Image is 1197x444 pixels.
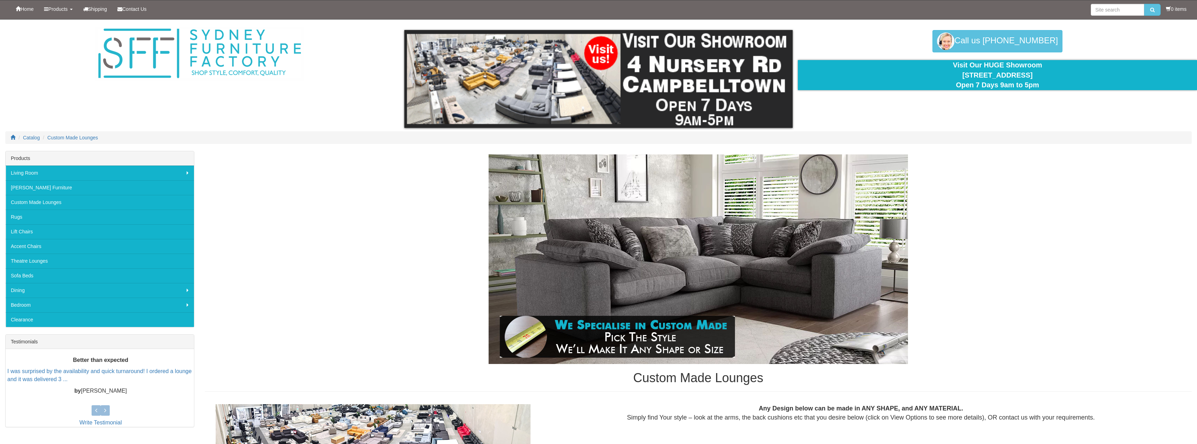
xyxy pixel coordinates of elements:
a: Theatre Lounges [6,254,194,268]
div: Visit Our HUGE Showroom [STREET_ADDRESS] Open 7 Days 9am to 5pm [803,60,1192,90]
a: Custom Made Lounges [6,195,194,210]
a: Accent Chairs [6,239,194,254]
div: Simply find Your style – look at the arms, the back cushions etc that you desire below (click on ... [536,404,1186,422]
a: Catalog [23,135,40,140]
a: Custom Made Lounges [48,135,98,140]
img: Custom Made Lounges [489,154,908,364]
b: by [74,388,81,394]
a: Products [39,0,78,18]
a: Home [10,0,39,18]
a: [PERSON_NAME] Furniture [6,180,194,195]
a: I was surprised by the availability and quick turnaround! I ordered a lounge and it was delivered... [7,369,192,383]
a: Bedroom [6,298,194,312]
a: Clearance [6,312,194,327]
a: Write Testimonial [79,420,122,425]
span: Home [21,6,34,12]
a: Dining [6,283,194,298]
img: Sydney Furniture Factory [95,27,304,81]
a: Lift Chairs [6,224,194,239]
a: Living Room [6,166,194,180]
div: Products [6,151,194,166]
a: Contact Us [112,0,152,18]
b: Better than expected [73,357,128,363]
a: Rugs [6,210,194,224]
div: Testimonials [6,335,194,349]
span: Products [48,6,67,12]
input: Site search [1091,4,1144,16]
b: Any Design below can be made in ANY SHAPE, and ANY MATERIAL. [759,405,963,412]
a: Shipping [78,0,113,18]
p: [PERSON_NAME] [7,387,194,395]
span: Contact Us [122,6,146,12]
img: showroom.gif [404,30,793,128]
li: 0 items [1166,6,1187,13]
a: Sofa Beds [6,268,194,283]
h1: Custom Made Lounges [205,371,1192,385]
span: Shipping [88,6,107,12]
